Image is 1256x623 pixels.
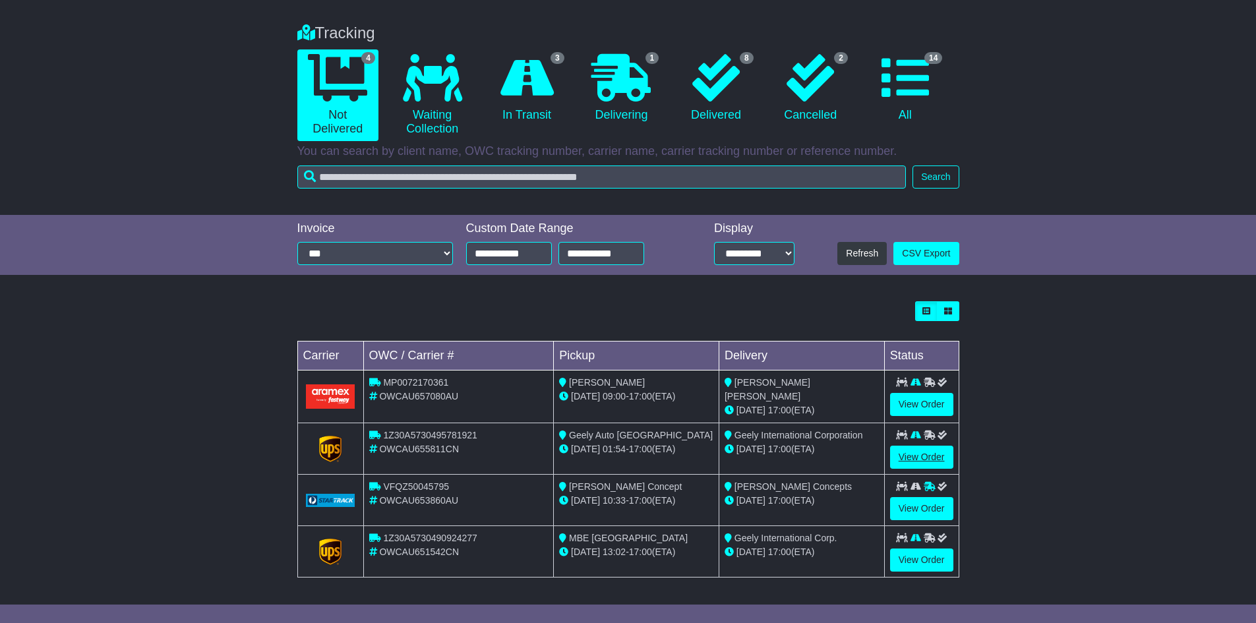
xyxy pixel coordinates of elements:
a: 4 Not Delivered [297,49,378,141]
span: [PERSON_NAME] Concept [569,481,682,492]
td: Delivery [719,341,884,371]
span: 1Z30A5730490924277 [383,533,477,543]
span: 17:00 [768,405,791,415]
a: 3 In Transit [486,49,567,127]
span: 17:00 [768,495,791,506]
span: OWCAU655811CN [379,444,459,454]
span: OWCAU653860AU [379,495,458,506]
span: 4 [361,52,375,64]
div: (ETA) [725,545,879,559]
span: 01:54 [603,444,626,454]
div: - (ETA) [559,442,713,456]
span: OWCAU657080AU [379,391,458,401]
td: Status [884,341,959,371]
a: View Order [890,446,953,469]
span: [DATE] [571,547,600,557]
span: [DATE] [571,444,600,454]
img: GetCarrierServiceLogo [306,494,355,507]
span: [DATE] [571,391,600,401]
span: 1Z30A5730495781921 [383,430,477,440]
a: View Order [890,393,953,416]
a: View Order [890,549,953,572]
span: MP0072170361 [383,377,448,388]
a: 8 Delivered [675,49,756,127]
span: [PERSON_NAME] Concepts [734,481,852,492]
span: Geely International Corporation [734,430,863,440]
a: 2 Cancelled [770,49,851,127]
span: 17:00 [629,444,652,454]
td: Carrier [297,341,363,371]
a: CSV Export [893,242,959,265]
span: [PERSON_NAME] [569,377,645,388]
div: Invoice [297,222,453,236]
div: Display [714,222,794,236]
td: Pickup [554,341,719,371]
span: MBE [GEOGRAPHIC_DATA] [569,533,688,543]
span: VFQZ50045795 [383,481,449,492]
span: 8 [740,52,754,64]
div: (ETA) [725,494,879,508]
td: OWC / Carrier # [363,341,554,371]
span: [DATE] [736,547,765,557]
a: View Order [890,497,953,520]
a: Waiting Collection [392,49,473,141]
span: 13:02 [603,547,626,557]
span: OWCAU651542CN [379,547,459,557]
span: 14 [924,52,942,64]
span: Geely Auto [GEOGRAPHIC_DATA] [569,430,713,440]
div: - (ETA) [559,494,713,508]
div: Tracking [291,24,966,43]
div: (ETA) [725,442,879,456]
span: 17:00 [629,495,652,506]
img: GetCarrierServiceLogo [319,539,342,565]
a: 1 Delivering [581,49,662,127]
span: 09:00 [603,391,626,401]
button: Search [912,165,959,189]
span: 2 [834,52,848,64]
div: Custom Date Range [466,222,678,236]
span: 17:00 [768,547,791,557]
div: (ETA) [725,403,879,417]
div: - (ETA) [559,545,713,559]
span: 17:00 [629,547,652,557]
img: GetCarrierServiceLogo [319,436,342,462]
span: 17:00 [768,444,791,454]
button: Refresh [837,242,887,265]
p: You can search by client name, OWC tracking number, carrier name, carrier tracking number or refe... [297,144,959,159]
span: [DATE] [736,444,765,454]
span: [DATE] [736,405,765,415]
span: Geely International Corp. [734,533,837,543]
img: Aramex.png [306,384,355,409]
span: [DATE] [571,495,600,506]
span: 17:00 [629,391,652,401]
span: 1 [645,52,659,64]
a: 14 All [864,49,945,127]
div: - (ETA) [559,390,713,403]
span: 10:33 [603,495,626,506]
span: [PERSON_NAME] [PERSON_NAME] [725,377,810,401]
span: 3 [551,52,564,64]
span: [DATE] [736,495,765,506]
